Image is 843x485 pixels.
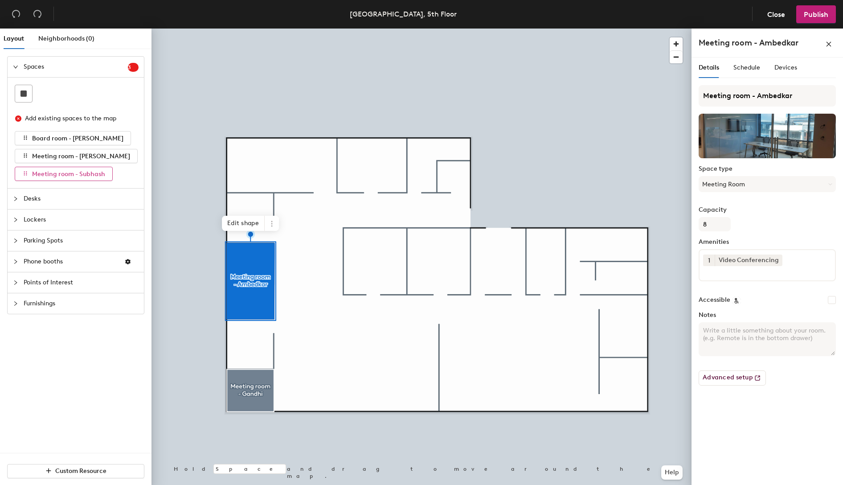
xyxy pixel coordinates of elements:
span: Desks [24,189,139,209]
button: Meeting Room [699,176,836,192]
h4: Meeting room - Ambedkar [699,37,798,49]
span: Neighborhoods (0) [38,35,94,42]
div: Add existing spaces to the map [25,114,131,123]
div: [GEOGRAPHIC_DATA], 5th Floor [350,8,457,20]
label: Amenities [699,238,836,246]
label: Accessible [699,296,730,304]
span: Edit shape [222,216,265,231]
span: collapsed [13,280,18,285]
span: collapsed [13,259,18,264]
span: collapsed [13,238,18,243]
span: Meeting room - [PERSON_NAME] [32,152,130,160]
span: 1 [708,256,710,265]
span: Furnishings [24,293,139,314]
sup: 3 [128,63,139,72]
span: Spaces [24,57,128,77]
span: collapsed [13,301,18,306]
button: Help [661,465,683,480]
span: Meeting room - Subhash [32,170,105,178]
label: Space type [699,165,836,173]
button: Close [760,5,793,23]
img: The space named Meeting room - Ambedkar [699,114,836,158]
span: undo [12,9,20,18]
button: Board room - [PERSON_NAME] [15,131,131,145]
span: Custom Resource [55,467,106,475]
span: expanded [13,64,18,70]
button: Redo (⌘ + ⇧ + Z) [29,5,46,23]
span: collapsed [13,196,18,201]
span: Publish [804,10,828,19]
button: 1 [703,255,715,266]
span: Parking Spots [24,230,139,251]
span: Phone booths [24,251,117,272]
span: Layout [4,35,24,42]
label: Notes [699,312,836,319]
span: Details [699,64,719,71]
span: Lockers [24,210,139,230]
button: Undo (⌘ + Z) [7,5,25,23]
span: collapsed [13,217,18,222]
span: 3 [128,64,139,70]
span: close-circle [15,115,21,122]
span: close [826,41,832,47]
span: Close [767,10,785,19]
button: Advanced setup [699,370,766,386]
label: Capacity [699,206,836,214]
button: Meeting room - [PERSON_NAME] [15,149,138,163]
span: Points of Interest [24,272,139,293]
button: Custom Resource [7,464,144,478]
span: Devices [774,64,797,71]
span: Schedule [733,64,760,71]
button: Meeting room - Subhash [15,167,113,181]
span: Board room - [PERSON_NAME] [32,135,123,142]
button: Publish [796,5,836,23]
div: Video Conferencing [715,255,782,266]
